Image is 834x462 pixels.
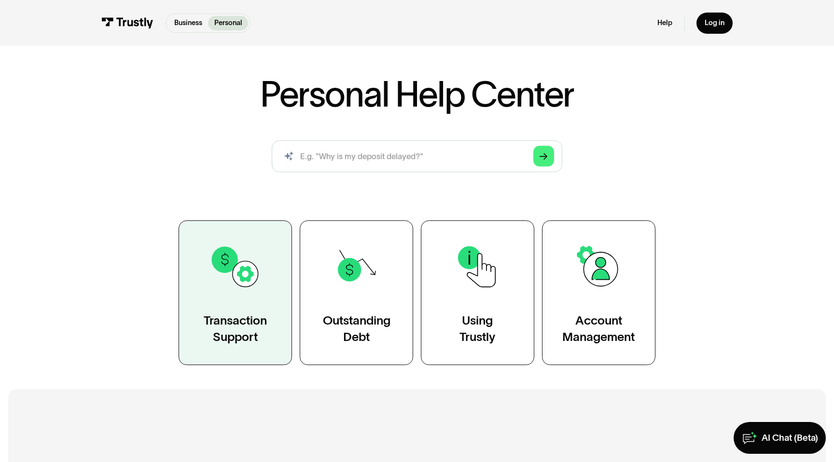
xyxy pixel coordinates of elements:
a: Log in [696,13,732,34]
a: Business [168,16,208,30]
div: Account Management [562,313,635,344]
a: Personal [208,16,248,30]
div: AI Chat (Beta) [762,432,818,444]
form: Search [272,140,562,172]
a: AI Chat (Beta) [734,422,826,454]
a: OutstandingDebt [300,220,413,366]
p: Personal [214,18,242,28]
div: Log in [705,18,724,27]
a: UsingTrustly [421,220,534,366]
div: Using Trustly [459,313,495,344]
h1: Personal Help Center [260,77,574,112]
div: Transaction Support [204,313,267,344]
a: AccountManagement [542,220,655,366]
img: Trustly Logo [101,17,153,28]
input: search [272,140,562,172]
div: Outstanding Debt [323,313,390,344]
p: Business [174,18,202,28]
a: Help [657,18,672,27]
a: TransactionSupport [179,220,292,366]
